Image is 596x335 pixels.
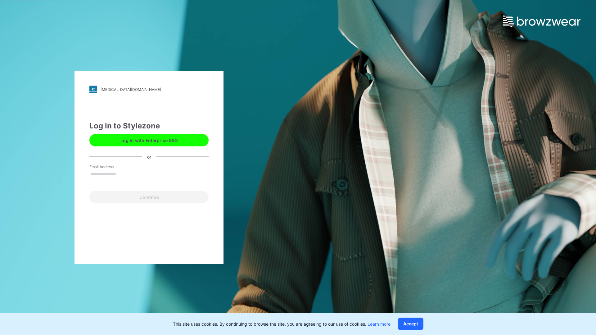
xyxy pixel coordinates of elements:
[89,120,209,132] div: Log in to Stylezone
[89,86,209,93] a: [MEDICAL_DATA][DOMAIN_NAME]
[89,86,97,93] img: stylezone-logo.562084cfcfab977791bfbf7441f1a819.svg
[368,321,391,327] a: Learn more
[142,153,156,160] div: or
[173,321,391,327] p: This site uses cookies. By continuing to browse the site, you are agreeing to our use of cookies.
[89,164,133,170] label: Email Address
[503,16,580,27] img: browzwear-logo.e42bd6dac1945053ebaf764b6aa21510.svg
[101,87,161,92] div: [MEDICAL_DATA][DOMAIN_NAME]
[89,134,209,146] button: Log in with Enterprise SSO
[398,318,423,330] button: Accept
